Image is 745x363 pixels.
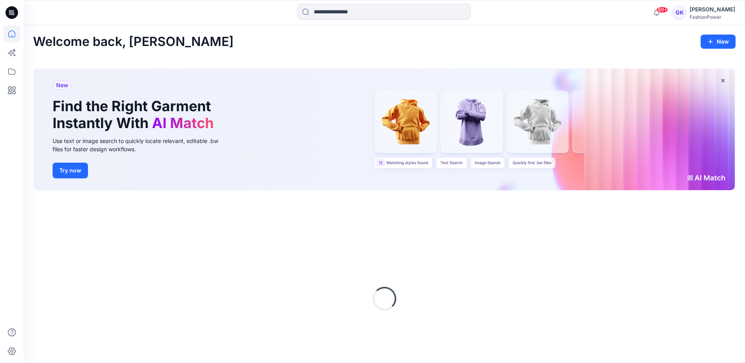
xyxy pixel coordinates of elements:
[672,5,686,20] div: GK
[690,14,735,20] div: FashionPower
[701,35,736,49] button: New
[690,5,735,14] div: [PERSON_NAME]
[656,7,668,13] span: 99+
[56,81,68,90] span: New
[53,98,218,132] h1: Find the Right Garment Instantly With
[53,163,88,178] button: Try now
[152,114,214,132] span: AI Match
[53,137,229,153] div: Use text or image search to quickly locate relevant, editable .bw files for faster design workflows.
[33,35,234,49] h2: Welcome back, [PERSON_NAME]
